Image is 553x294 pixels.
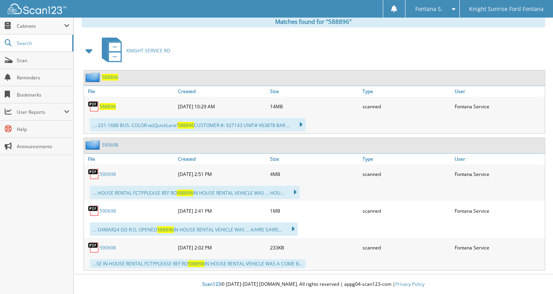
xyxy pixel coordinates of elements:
[84,154,176,164] a: File
[100,171,116,177] a: 590698
[453,203,545,219] div: Fontana Service
[17,126,69,133] span: Help
[361,240,453,255] div: scanned
[100,208,116,214] a: 590698
[415,7,443,11] span: Fontana S.
[361,166,453,182] div: scanned
[85,72,102,82] img: folder2.png
[102,74,118,81] a: 588896
[176,166,268,182] div: [DATE] 2:51 PM
[176,99,268,114] div: [DATE] 10:29 AM
[88,168,100,180] img: PDF.png
[8,4,66,14] img: scan123-logo-white.svg
[100,103,116,110] a: 588896
[100,244,116,251] a: 590698
[453,166,545,182] div: Fontana Service
[395,281,425,287] a: Privacy Policy
[188,260,204,267] span: 588896
[17,143,69,150] span: Announcements
[176,240,268,255] div: [DATE] 2:02 PM
[88,242,100,253] img: PDF.png
[176,154,268,164] a: Created
[361,154,453,164] a: Type
[469,7,544,11] span: Knight Sunrise Ford Fontana
[453,240,545,255] div: Fontana Service
[17,57,69,64] span: Scan
[268,203,360,219] div: 1MB
[97,35,170,66] a: KNIGHT SERVICE RO
[74,275,553,294] div: © [DATE]-[DATE] [DOMAIN_NAME]. All rights reserved | appg04-scan123-com |
[453,86,545,97] a: User
[17,74,69,81] span: Reminders
[514,256,553,294] iframe: Chat Widget
[90,118,306,131] div: ...-231-1688 BUS: COLOR wi)QuickLane’ CUSTOMER #: 927143 UNIT# V63878 BAR ...
[178,122,194,129] span: 588896
[361,203,453,219] div: scanned
[176,86,268,97] a: Created
[453,154,545,164] a: User
[90,222,298,236] div: ... O4MAR24 DD R.O, OPENED IN HOUSE RENTAL VEHICLE WAS ... A/HRS S/HRS...
[361,99,453,114] div: scanned
[84,86,176,97] a: File
[177,190,193,196] span: 588896
[268,86,360,97] a: Size
[17,109,64,115] span: User Reports
[453,99,545,114] div: Fontana Service
[268,240,360,255] div: 233KB
[102,142,118,148] a: 590698
[202,281,221,287] span: Scan123
[361,86,453,97] a: Type
[268,166,360,182] div: 4MB
[17,23,64,29] span: Cabinets
[82,16,545,27] div: Matches found for "588896"
[88,205,100,217] img: PDF.png
[88,100,100,112] img: PDF.png
[90,259,306,268] div: ...SE IN HOUSE RENTAL FCTPPLEASE REF RO IN HOUSE RENTAL VEHICLE WAS A COME B...
[176,203,268,219] div: [DATE] 2:41 PM
[157,226,174,233] span: 588896
[90,186,300,199] div: ... HOUSE RENTAL FCTPPLEASE REF RO IN HOUSE RENTAL VEHICLE WAS ... HOU...
[17,91,69,98] span: Bookmarks
[126,47,170,54] span: KNIGHT SERVICE RO
[85,140,102,150] img: folder2.png
[268,99,360,114] div: 14MB
[17,40,68,47] span: Search
[268,154,360,164] a: Size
